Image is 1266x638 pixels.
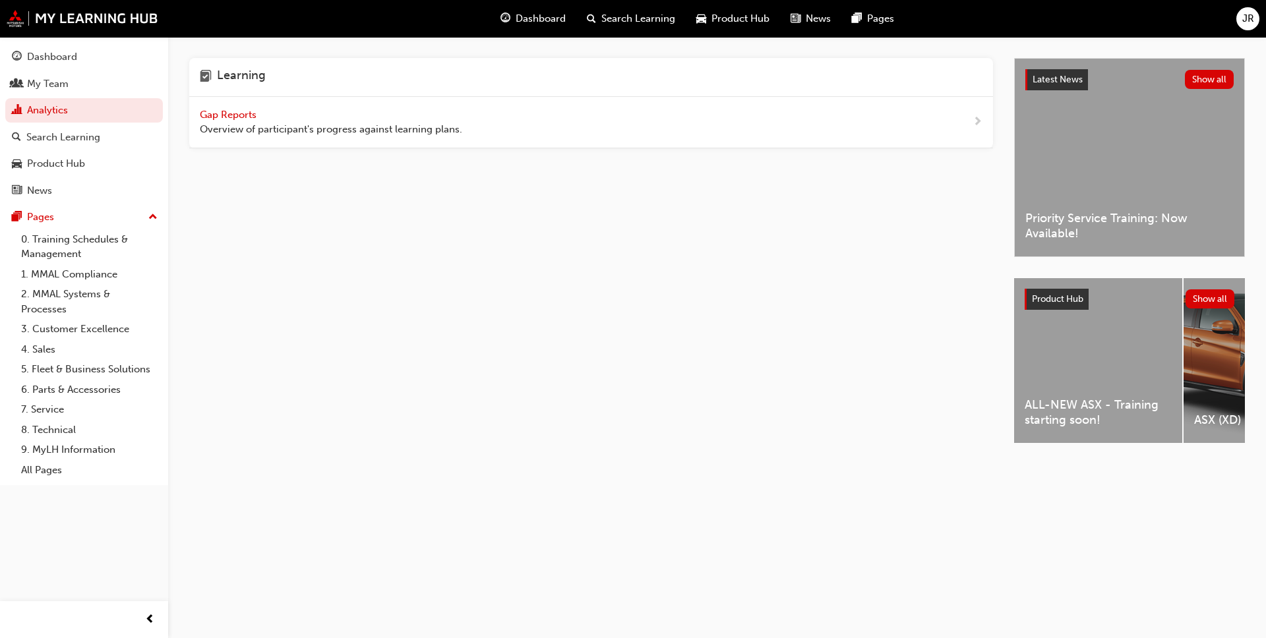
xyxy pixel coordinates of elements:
[12,158,22,170] span: car-icon
[5,98,163,123] a: Analytics
[5,45,163,69] a: Dashboard
[500,11,510,27] span: guage-icon
[16,460,163,480] a: All Pages
[5,152,163,176] a: Product Hub
[973,114,982,130] span: next-icon
[12,132,21,144] span: search-icon
[5,179,163,203] a: News
[1014,278,1182,443] a: ALL-NEW ASX - Training starting soon!
[16,359,163,380] a: 5. Fleet & Business Solutions
[5,72,163,96] a: My Team
[1236,7,1259,30] button: JR
[1186,289,1235,308] button: Show all
[1014,58,1245,257] a: Latest NewsShow allPriority Service Training: Now Available!
[16,399,163,420] a: 7. Service
[16,380,163,400] a: 6. Parts & Accessories
[16,264,163,285] a: 1. MMAL Compliance
[12,78,22,90] span: people-icon
[806,11,831,26] span: News
[26,130,100,145] div: Search Learning
[7,10,158,27] img: mmal
[200,122,462,137] span: Overview of participant's progress against learning plans.
[12,105,22,117] span: chart-icon
[16,440,163,460] a: 9. MyLH Information
[867,11,894,26] span: Pages
[576,5,686,32] a: search-iconSearch Learning
[1033,74,1083,85] span: Latest News
[1025,397,1172,427] span: ALL-NEW ASX - Training starting soon!
[516,11,566,26] span: Dashboard
[791,11,800,27] span: news-icon
[148,209,158,226] span: up-icon
[1025,211,1234,241] span: Priority Service Training: Now Available!
[27,156,85,171] div: Product Hub
[145,612,155,628] span: prev-icon
[12,51,22,63] span: guage-icon
[16,229,163,264] a: 0. Training Schedules & Management
[5,125,163,150] a: Search Learning
[5,205,163,229] button: Pages
[1032,293,1083,304] span: Product Hub
[27,76,69,92] div: My Team
[852,11,862,27] span: pages-icon
[16,319,163,339] a: 3. Customer Excellence
[1025,69,1234,90] a: Latest NewsShow all
[1242,11,1254,26] span: JR
[16,420,163,440] a: 8. Technical
[841,5,905,32] a: pages-iconPages
[490,5,576,32] a: guage-iconDashboard
[200,109,259,121] span: Gap Reports
[200,69,212,86] span: learning-icon
[27,210,54,225] div: Pages
[27,49,77,65] div: Dashboard
[1185,70,1234,89] button: Show all
[686,5,780,32] a: car-iconProduct Hub
[217,69,266,86] h4: Learning
[189,97,993,148] a: Gap Reports Overview of participant's progress against learning plans.next-icon
[12,185,22,197] span: news-icon
[601,11,675,26] span: Search Learning
[27,183,52,198] div: News
[696,11,706,27] span: car-icon
[16,284,163,319] a: 2. MMAL Systems & Processes
[1025,289,1234,310] a: Product HubShow all
[780,5,841,32] a: news-iconNews
[711,11,769,26] span: Product Hub
[5,42,163,205] button: DashboardMy TeamAnalyticsSearch LearningProduct HubNews
[587,11,596,27] span: search-icon
[16,339,163,360] a: 4. Sales
[12,212,22,223] span: pages-icon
